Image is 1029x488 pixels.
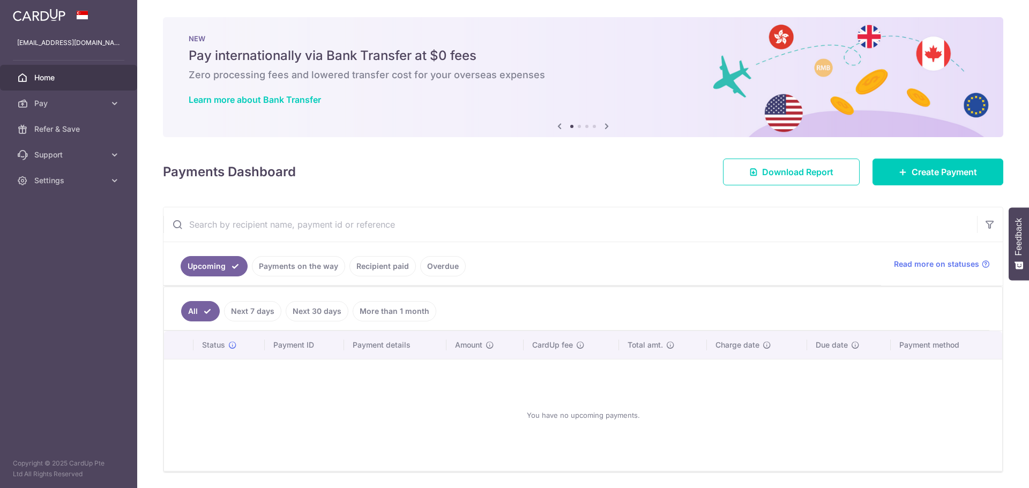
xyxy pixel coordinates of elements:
[894,259,990,269] a: Read more on statuses
[34,72,105,83] span: Home
[224,301,281,321] a: Next 7 days
[189,34,978,43] p: NEW
[189,94,321,105] a: Learn more about Bank Transfer
[353,301,436,321] a: More than 1 month
[1009,207,1029,280] button: Feedback - Show survey
[891,331,1002,359] th: Payment method
[177,368,989,462] div: You have no upcoming payments.
[189,47,978,64] h5: Pay internationally via Bank Transfer at $0 fees
[34,175,105,186] span: Settings
[723,159,860,185] a: Download Report
[13,9,65,21] img: CardUp
[163,17,1003,137] img: Bank transfer banner
[265,331,344,359] th: Payment ID
[816,340,848,350] span: Due date
[455,340,482,350] span: Amount
[715,340,759,350] span: Charge date
[252,256,345,276] a: Payments on the way
[532,340,573,350] span: CardUp fee
[163,207,977,242] input: Search by recipient name, payment id or reference
[189,69,978,81] h6: Zero processing fees and lowered transfer cost for your overseas expenses
[873,159,1003,185] a: Create Payment
[349,256,416,276] a: Recipient paid
[163,162,296,182] h4: Payments Dashboard
[344,331,447,359] th: Payment details
[34,98,105,109] span: Pay
[181,301,220,321] a: All
[17,37,120,48] p: [EMAIL_ADDRESS][DOMAIN_NAME]
[202,340,225,350] span: Status
[762,166,833,178] span: Download Report
[34,124,105,134] span: Refer & Save
[286,301,348,321] a: Next 30 days
[181,256,248,276] a: Upcoming
[420,256,466,276] a: Overdue
[34,149,105,160] span: Support
[1014,218,1024,256] span: Feedback
[628,340,663,350] span: Total amt.
[912,166,977,178] span: Create Payment
[894,259,979,269] span: Read more on statuses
